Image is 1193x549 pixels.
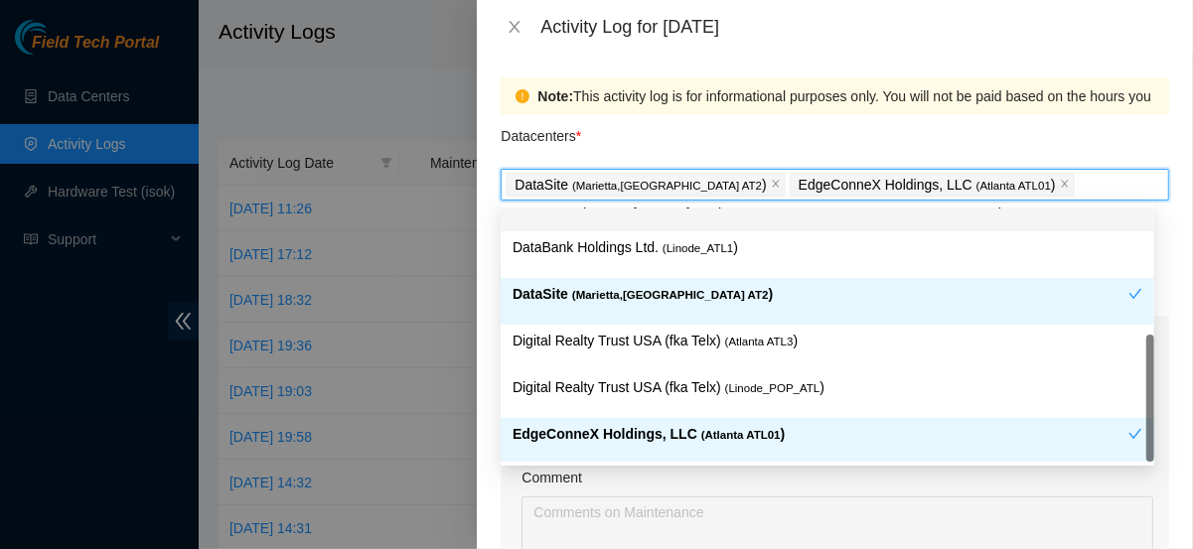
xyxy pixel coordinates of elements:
span: ( Linode_ATL1 [663,242,733,254]
span: close [771,179,781,191]
span: close [1060,179,1070,191]
span: ( Atlanta ATL3 [725,336,794,347]
p: Digital Realty Trust USA (fka Telx) ) [513,376,1142,399]
p: Datacenters [501,115,581,147]
span: check [1128,287,1142,301]
span: ( Atlanta ATL01 [701,429,781,441]
strong: Note: [537,85,573,107]
button: Close [501,18,528,37]
span: ( Marietta,[GEOGRAPHIC_DATA] AT2 [572,180,762,192]
p: EdgeConneX Holdings, LLC ) [513,423,1128,446]
p: DataSite ) [515,174,766,197]
span: ( Marietta,[GEOGRAPHIC_DATA] AT2 [572,289,769,301]
span: check [1128,427,1142,441]
span: close [507,19,522,35]
span: ( Linode_POP_ATL [725,382,820,394]
label: Comment [522,467,582,488]
p: DataBank Holdings Ltd. ) [513,236,1142,259]
span: exclamation-circle [516,89,529,103]
p: Digital Realty Trust USA (fka Telx) ) [513,330,1142,352]
p: EdgeConneX Holdings, LLC ) [799,174,1056,197]
span: ( Atlanta ATL01 [976,180,1051,192]
p: DataSite ) [513,283,1128,306]
div: Activity Log for [DATE] [540,16,1169,38]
